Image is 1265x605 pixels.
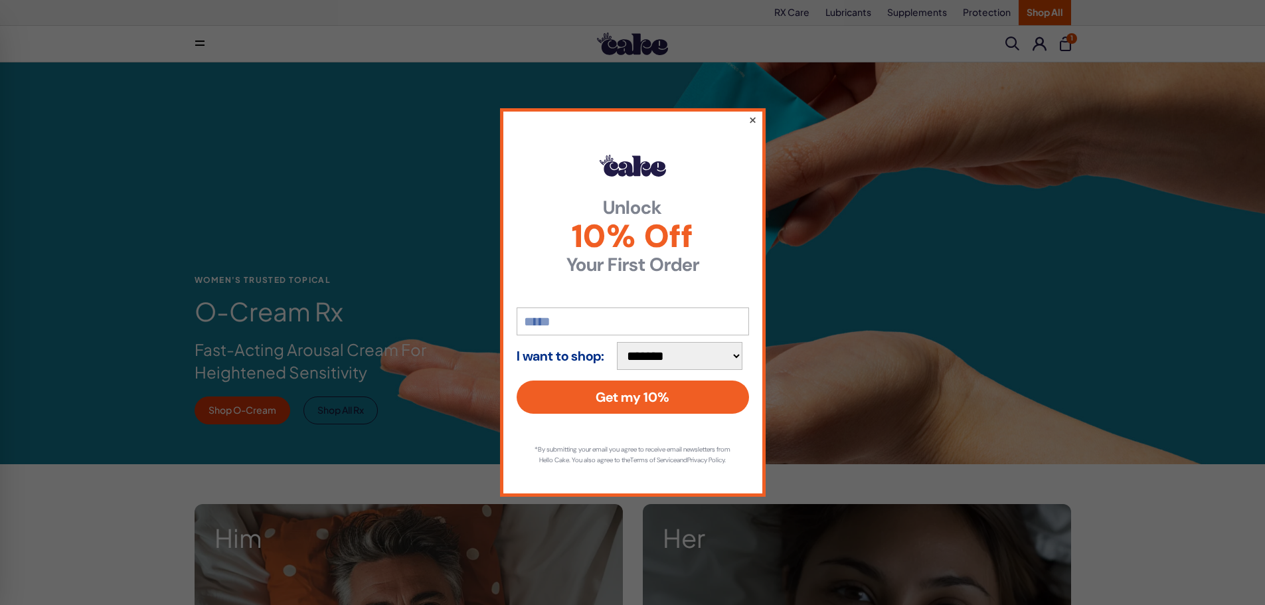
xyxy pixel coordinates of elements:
[687,456,724,464] a: Privacy Policy
[517,349,604,363] strong: I want to shop:
[517,220,749,252] span: 10% Off
[530,444,736,466] p: *By submitting your email you agree to receive email newsletters from Hello Cake. You also agree ...
[517,381,749,414] button: Get my 10%
[630,456,677,464] a: Terms of Service
[517,199,749,217] strong: Unlock
[517,256,749,274] strong: Your First Order
[600,155,666,176] img: Hello Cake
[748,112,756,128] button: ×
